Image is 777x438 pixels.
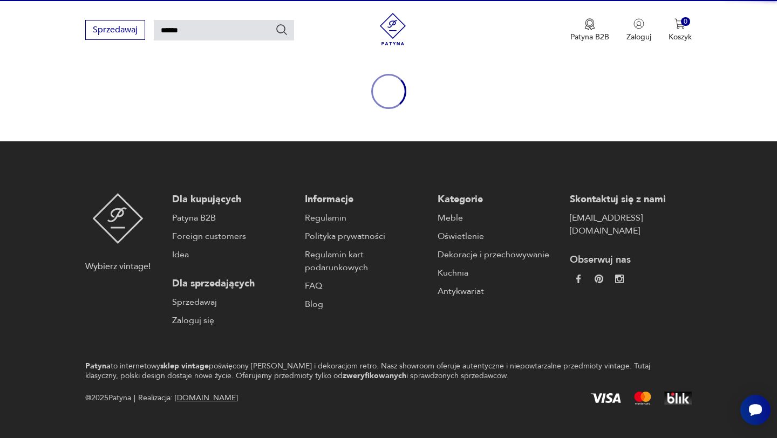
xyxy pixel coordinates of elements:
a: Regulamin [305,211,427,224]
img: da9060093f698e4c3cedc1453eec5031.webp [574,275,583,283]
p: Koszyk [669,32,692,42]
a: Kuchnia [438,266,560,279]
div: | [134,392,135,405]
strong: zweryfikowanych [343,371,406,381]
img: Mastercard [634,392,651,405]
p: Dla sprzedających [172,277,294,290]
p: Zaloguj [626,32,651,42]
p: Skontaktuj się z nami [570,193,692,206]
a: Antykwariat [438,285,560,298]
span: Realizacja: [138,392,238,405]
img: BLIK [664,392,692,405]
p: Wybierz vintage! [85,260,151,273]
button: 0Koszyk [669,18,692,42]
img: Visa [591,393,621,403]
a: [DOMAIN_NAME] [175,393,238,403]
iframe: Smartsupp widget button [740,395,771,425]
button: Zaloguj [626,18,651,42]
span: @ 2025 Patyna [85,392,131,405]
p: Kategorie [438,193,560,206]
a: Blog [305,298,427,311]
a: Sprzedawaj [85,27,145,35]
div: 0 [681,17,690,26]
button: Patyna B2B [570,18,609,42]
p: Dla kupujących [172,193,294,206]
img: Ikona koszyka [674,18,685,29]
img: c2fd9cf7f39615d9d6839a72ae8e59e5.webp [615,275,624,283]
a: [EMAIL_ADDRESS][DOMAIN_NAME] [570,211,692,237]
a: Patyna B2B [172,211,294,224]
a: Foreign customers [172,230,294,243]
strong: Patyna [85,361,111,371]
p: Obserwuj nas [570,254,692,266]
button: Szukaj [275,23,288,36]
a: Regulamin kart podarunkowych [305,248,427,274]
a: Meble [438,211,560,224]
p: Informacje [305,193,427,206]
a: Dekoracje i przechowywanie [438,248,560,261]
img: Ikonka użytkownika [633,18,644,29]
img: Ikona medalu [584,18,595,30]
a: Sprzedawaj [172,296,294,309]
strong: sklep vintage [160,361,209,371]
a: Idea [172,248,294,261]
a: FAQ [305,279,427,292]
a: Ikona medaluPatyna B2B [570,18,609,42]
a: Oświetlenie [438,230,560,243]
p: to internetowy poświęcony [PERSON_NAME] i dekoracjom retro. Nasz showroom oferuje autentyczne i n... [85,361,653,381]
button: Sprzedawaj [85,20,145,40]
a: Polityka prywatności [305,230,427,243]
p: Patyna B2B [570,32,609,42]
img: 37d27d81a828e637adc9f9cb2e3d3a8a.webp [595,275,603,283]
img: Patyna - sklep z meblami i dekoracjami vintage [377,13,409,45]
a: Zaloguj się [172,314,294,327]
img: Patyna - sklep z meblami i dekoracjami vintage [92,193,144,244]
